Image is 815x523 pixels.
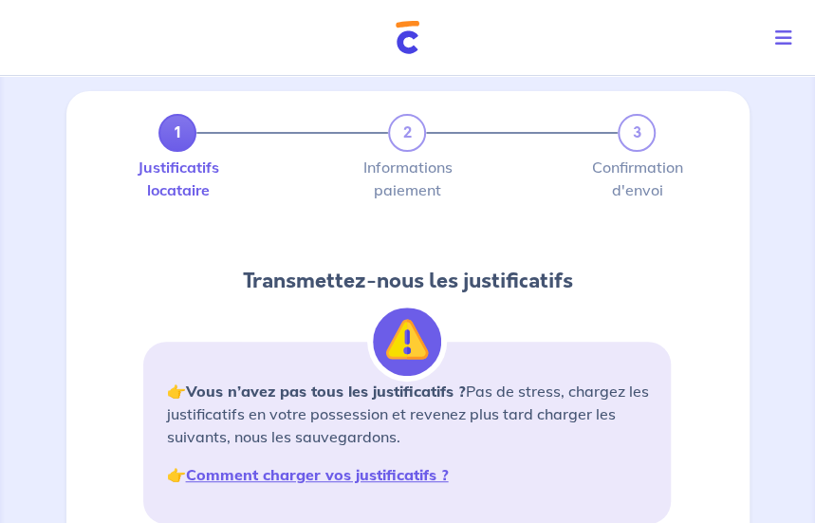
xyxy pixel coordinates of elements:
h2: Transmettez-nous les justificatifs [143,266,671,296]
label: Informations paiement [388,159,426,197]
img: illu_alert.svg [373,308,441,376]
img: Cautioneo [396,21,419,54]
p: 👉 Pas de stress, chargez les justificatifs en votre possession et revenez plus tard charger les s... [166,380,648,448]
button: Toggle navigation [760,13,815,63]
a: 1 [158,114,196,152]
p: 👉 [166,463,648,486]
label: Justificatifs locataire [158,159,196,197]
label: Confirmation d'envoi [618,159,656,197]
strong: Vous n’avez pas tous les justificatifs ? [185,382,465,401]
a: Comment charger vos justificatifs ? [185,465,448,484]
